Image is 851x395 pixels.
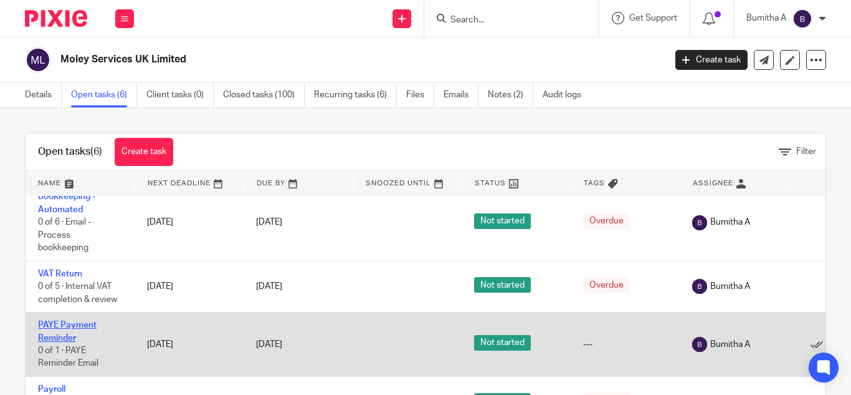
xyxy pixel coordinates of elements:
a: Create task [675,50,748,70]
a: Bookkeeping - Automated [38,192,95,213]
a: Create task [115,138,173,166]
a: Open tasks (6) [71,83,137,107]
span: Overdue [583,213,630,229]
div: --- [583,338,667,351]
span: [DATE] [256,282,282,291]
span: Filter [796,147,816,156]
img: Pixie [25,10,87,27]
span: Bumitha A [710,338,750,351]
p: Bumitha A [746,12,786,24]
img: svg%3E [25,47,51,73]
a: Audit logs [543,83,591,107]
span: [DATE] [256,218,282,227]
a: PAYE Payment Reminder [38,321,97,342]
td: [DATE] [135,313,244,377]
input: Search [449,15,561,26]
a: Payroll [38,385,65,394]
a: Notes (2) [488,83,533,107]
span: 0 of 1 · PAYE Reminder Email [38,346,98,368]
span: Tags [584,180,605,187]
a: VAT Return [38,270,82,278]
span: Not started [474,213,531,229]
span: [DATE] [256,340,282,349]
span: Bumitha A [710,280,750,293]
td: [DATE] [135,184,244,261]
span: Status [475,180,506,187]
span: Get Support [629,14,677,22]
span: 0 of 6 · Email - Process bookkeeping [38,218,91,252]
span: Snoozed Until [366,180,431,187]
span: Not started [474,277,531,293]
span: 0 of 5 · Internal VAT completion & review [38,282,117,304]
span: Overdue [583,277,630,293]
img: svg%3E [692,337,707,352]
img: svg%3E [692,215,707,230]
img: svg%3E [692,279,707,294]
a: Client tasks (0) [146,83,214,107]
a: Mark as done [811,338,829,351]
a: Closed tasks (100) [223,83,305,107]
h2: Moley Services UK Limited [60,53,538,66]
a: Emails [444,83,478,107]
a: Recurring tasks (6) [314,83,397,107]
img: svg%3E [792,9,812,29]
td: [DATE] [135,261,244,312]
h1: Open tasks [38,145,102,158]
a: Files [406,83,434,107]
span: Not started [474,335,531,351]
a: Details [25,83,62,107]
span: (6) [90,147,102,157]
span: Bumitha A [710,216,750,228]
